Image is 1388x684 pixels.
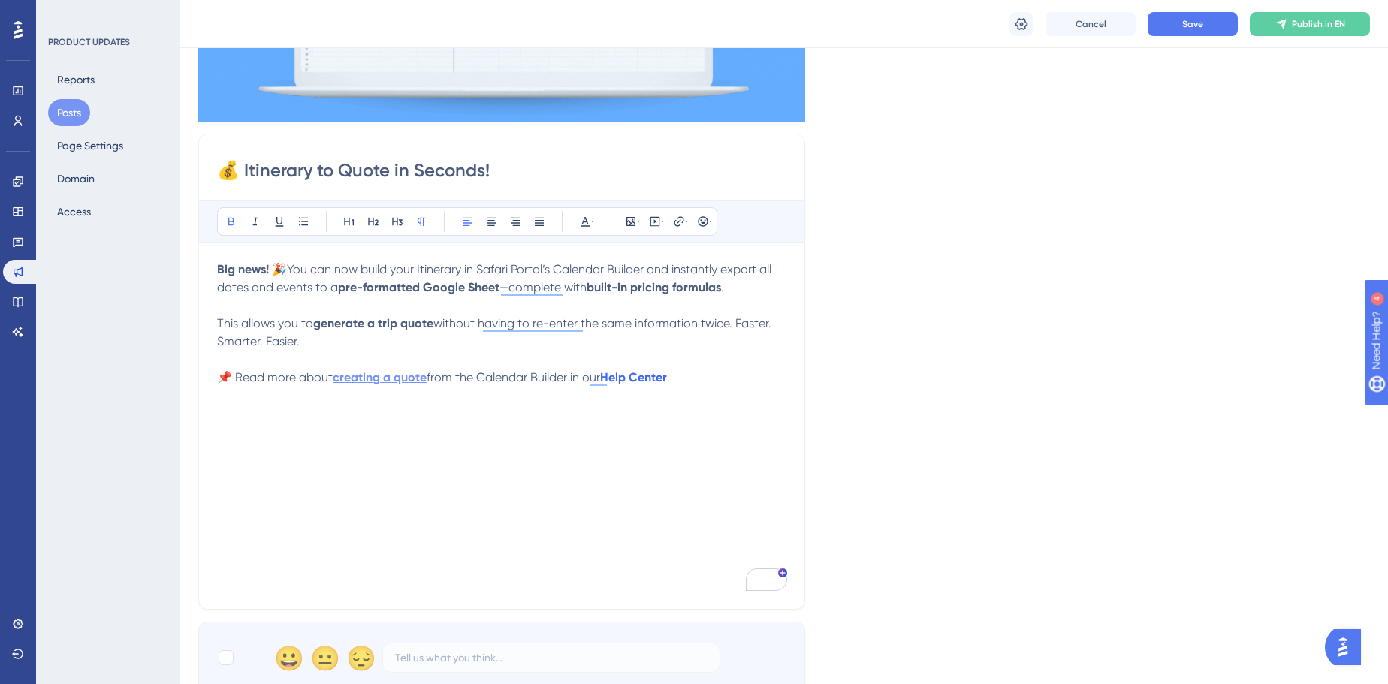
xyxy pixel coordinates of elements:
[1046,12,1136,36] button: Cancel
[104,8,109,20] div: 4
[48,36,130,48] div: PRODUCT UPDATES
[217,316,774,348] span: without having to re-enter the same information twice. Faster. Smarter. Easier.
[499,280,587,294] span: —complete with
[427,370,600,384] span: from the Calendar Builder in our
[587,280,721,294] strong: built-in pricing formulas
[217,261,786,591] div: To enrich screen reader interactions, please activate Accessibility in Grammarly extension settings
[48,165,104,192] button: Domain
[217,262,287,276] strong: Big news! 🎉
[48,198,100,225] button: Access
[217,370,333,384] span: 📌 Read more about
[313,316,433,330] strong: generate a trip quote
[1076,18,1106,30] span: Cancel
[1325,625,1370,670] iframe: UserGuiding AI Assistant Launcher
[48,66,104,93] button: Reports
[721,280,724,294] span: .
[1182,18,1203,30] span: Save
[600,370,667,384] a: Help Center
[48,132,132,159] button: Page Settings
[1148,12,1238,36] button: Save
[333,370,427,384] a: creating a quote
[667,370,670,384] span: .
[48,99,90,126] button: Posts
[217,316,313,330] span: This allows you to
[217,262,774,294] span: You can now build your Itinerary in Safari Portal’s Calendar Builder and instantly export all dat...
[35,4,94,22] span: Need Help?
[338,280,499,294] strong: pre-formatted Google Sheet
[1292,18,1345,30] span: Publish in EN
[1250,12,1370,36] button: Publish in EN
[217,158,786,182] input: Post Title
